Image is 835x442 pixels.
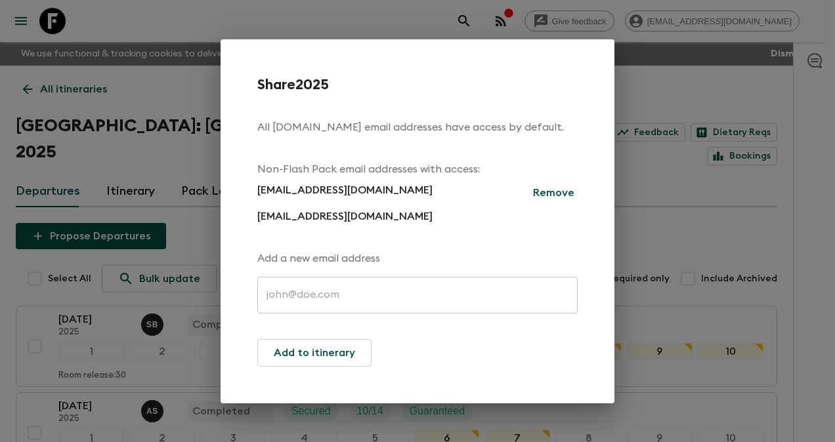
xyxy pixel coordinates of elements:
[257,251,380,266] p: Add a new email address
[533,185,574,201] p: Remove
[530,182,578,203] button: Remove
[257,119,578,135] p: All [DOMAIN_NAME] email addresses have access by default.
[257,161,578,177] p: Non-Flash Pack email addresses with access:
[257,277,578,313] input: john@doe.com
[257,339,372,367] button: Add to itinerary
[257,182,433,203] p: [EMAIL_ADDRESS][DOMAIN_NAME]
[257,76,578,93] h2: Share 2025
[257,209,433,224] p: [EMAIL_ADDRESS][DOMAIN_NAME]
